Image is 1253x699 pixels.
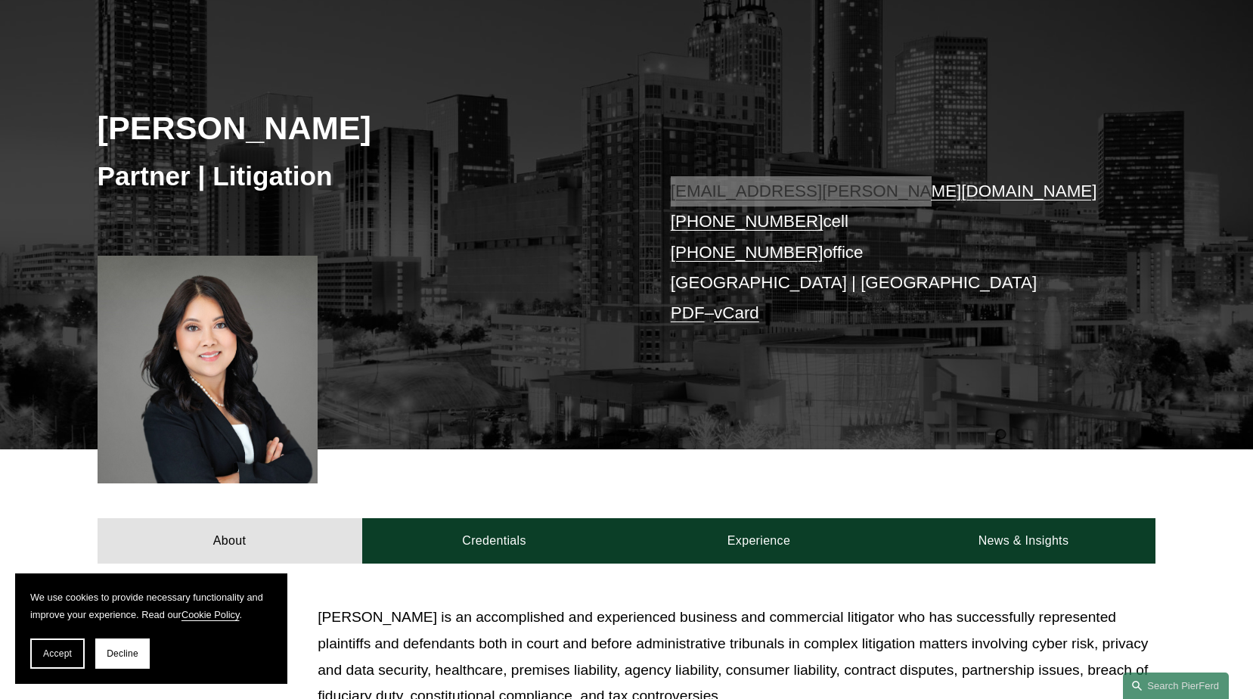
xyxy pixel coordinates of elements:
[95,638,150,669] button: Decline
[1123,673,1229,699] a: Search this site
[98,160,627,193] h3: Partner | Litigation
[362,518,627,564] a: Credentials
[714,303,759,322] a: vCard
[671,212,823,231] a: [PHONE_NUMBER]
[98,108,627,148] h2: [PERSON_NAME]
[15,573,287,684] section: Cookie banner
[107,648,138,659] span: Decline
[98,518,362,564] a: About
[181,609,240,620] a: Cookie Policy
[671,176,1112,329] p: cell office [GEOGRAPHIC_DATA] | [GEOGRAPHIC_DATA] –
[30,589,272,623] p: We use cookies to provide necessary functionality and improve your experience. Read our .
[671,303,705,322] a: PDF
[671,243,823,262] a: [PHONE_NUMBER]
[891,518,1155,564] a: News & Insights
[30,638,85,669] button: Accept
[671,182,1097,200] a: [EMAIL_ADDRESS][PERSON_NAME][DOMAIN_NAME]
[43,648,72,659] span: Accept
[627,518,892,564] a: Experience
